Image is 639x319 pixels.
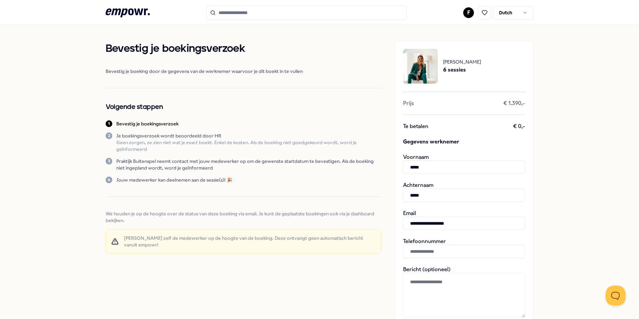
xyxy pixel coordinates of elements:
span: € 1.390,- [503,100,525,107]
span: Bevestig je boeking door de gegevens van de werknemer waarvoor je dit boekt in te vullen [106,68,381,75]
span: Prijs [403,100,414,107]
span: Te betalen [403,123,428,130]
div: 2 [106,132,112,139]
span: Gegevens werknemer [403,138,525,146]
input: Search for products, categories or subcategories [206,5,407,20]
div: 4 [106,177,112,183]
span: € 0,- [513,123,525,130]
span: 6 sessies [443,66,481,74]
p: Geen zorgen, ze zien niet wat je exact boekt. Enkel de kosten. Als de boeking niet goedgekeurd wo... [116,139,381,152]
span: [PERSON_NAME] zelf de medewerker op de hoogte van de boeking. Deze ontvangt geen automatisch beri... [124,235,376,248]
div: Voornaam [403,154,525,174]
img: package image [403,49,438,84]
div: 3 [106,158,112,165]
h1: Bevestig je boekingsverzoek [106,40,381,57]
p: Jouw medewerker kan deelnemen aan de sessie(s)! 🎉 [116,177,232,183]
h2: Volgende stappen [106,102,381,112]
span: We houden je op de hoogte over de status van deze boeking via email. Je kunt de geplaatste boekin... [106,210,381,224]
p: Praktijk Buitenspel neemt contact met jouw medewerker op om de gewenste startdatum te bevestigen.... [116,158,381,171]
div: 1 [106,120,112,127]
div: Achternaam [403,182,525,202]
p: Je boekingsverzoek wordt beoordeeld door HR [116,132,381,139]
button: F [463,7,474,18]
div: Telefoonnummer [403,238,525,258]
div: Email [403,210,525,230]
span: [PERSON_NAME] [443,58,481,66]
p: Bevestig je boekingsverzoek [116,120,178,127]
iframe: Help Scout Beacon - Open [606,286,626,306]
